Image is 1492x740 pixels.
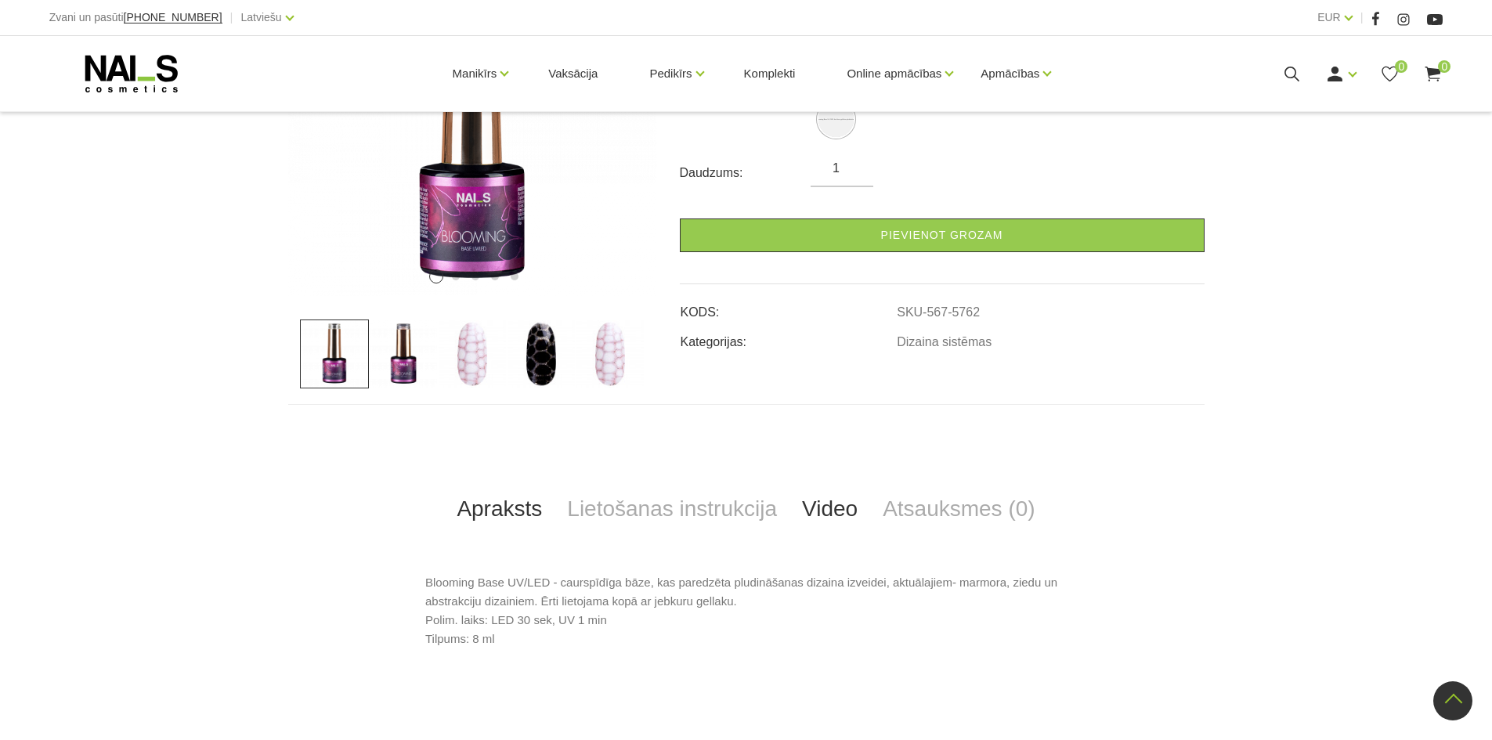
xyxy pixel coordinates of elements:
[680,161,811,186] div: Daudzums:
[555,483,789,535] a: Lietošanas instrukcija
[1317,8,1341,27] a: EUR
[536,36,610,111] a: Vaksācija
[897,335,992,349] a: Dizaina sistēmas
[300,319,369,388] img: ...
[444,483,555,535] a: Apraksts
[452,273,460,280] button: 2 of 5
[471,273,479,280] button: 3 of 5
[124,11,222,23] span: [PHONE_NUMBER]
[1438,60,1450,73] span: 0
[491,273,499,280] button: 4 of 5
[789,483,870,535] a: Video
[847,42,941,105] a: Online apmācības
[438,319,507,388] img: ...
[369,319,438,388] img: ...
[732,36,808,111] a: Komplekti
[124,12,222,23] a: [PHONE_NUMBER]
[1360,8,1364,27] span: |
[230,8,233,27] span: |
[1395,60,1407,73] span: 0
[425,573,1067,648] p: Blooming Base UV/LED - caurspīdīga bāze, kas paredzēta pludināšanas dizaina izveidei, aktuālajiem...
[576,319,645,388] img: ...
[511,273,518,280] button: 5 of 5
[680,218,1205,252] a: Pievienot grozam
[680,292,897,322] td: KODS:
[1423,64,1443,84] a: 0
[870,483,1048,535] a: Atsauksmes (0)
[49,8,222,27] div: Zvani un pasūti
[680,322,897,352] td: Kategorijas:
[429,269,443,283] button: 1 of 5
[981,42,1039,105] a: Apmācības
[1380,64,1400,84] a: 0
[507,319,576,388] img: ...
[241,8,282,27] a: Latviešu
[649,42,692,105] a: Pedikīrs
[897,305,980,319] a: SKU-567-5762
[453,42,497,105] a: Manikīrs
[818,102,854,137] img: Blooming Base UV/LED, 8ml bāze gellakas pludināšanai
